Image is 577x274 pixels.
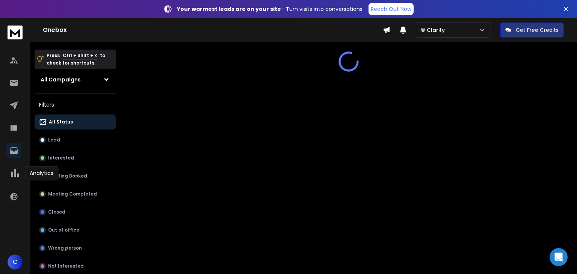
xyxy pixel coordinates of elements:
button: Get Free Credits [500,23,564,38]
p: All Status [49,119,73,125]
button: C [8,254,23,269]
p: Out of office [48,227,79,233]
button: All Status [35,114,116,129]
div: Open Intercom Messenger [550,248,568,266]
h1: All Campaigns [41,76,81,83]
p: Closed [48,209,65,215]
p: Meeting Completed [48,191,97,197]
p: Wrong person [48,245,82,251]
p: Reach Out Now [371,5,411,13]
button: Out of office [35,223,116,238]
button: Interested [35,151,116,166]
a: Reach Out Now [369,3,414,15]
button: Not Interested [35,259,116,274]
h3: Filters [35,99,116,110]
img: logo [8,26,23,39]
button: All Campaigns [35,72,116,87]
button: Meeting Completed [35,187,116,202]
p: © Clarity [421,26,448,34]
p: Lead [48,137,60,143]
div: Analytics [25,166,58,180]
p: Interested [48,155,74,161]
p: Meeting Booked [48,173,87,179]
p: – Turn visits into conversations [177,5,363,13]
p: Get Free Credits [516,26,559,34]
button: Wrong person [35,241,116,256]
h1: Onebox [43,26,383,35]
span: Ctrl + Shift + k [62,51,98,60]
strong: Your warmest leads are on your site [177,5,281,13]
button: Lead [35,132,116,148]
button: Closed [35,205,116,220]
button: Meeting Booked [35,169,116,184]
p: Not Interested [48,263,84,269]
p: Press to check for shortcuts. [47,52,105,67]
